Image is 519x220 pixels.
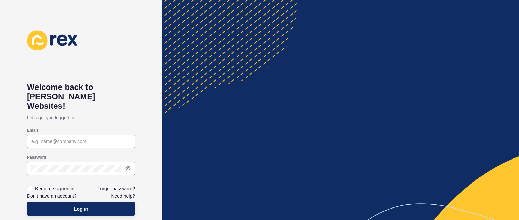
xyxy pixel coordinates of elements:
label: Email [27,128,38,133]
label: Password [27,155,46,160]
h1: Welcome back to [PERSON_NAME] Websites! [27,82,135,111]
a: Don't have an account? [27,193,77,199]
p: Let's get you logged in. [27,111,135,124]
button: Log in [27,202,135,216]
label: Keep me signed in [35,185,74,192]
a: Forgot password? [97,185,135,192]
span: Log in [74,205,88,212]
input: e.g. name@company.com [31,138,131,145]
a: Need help? [111,193,135,199]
